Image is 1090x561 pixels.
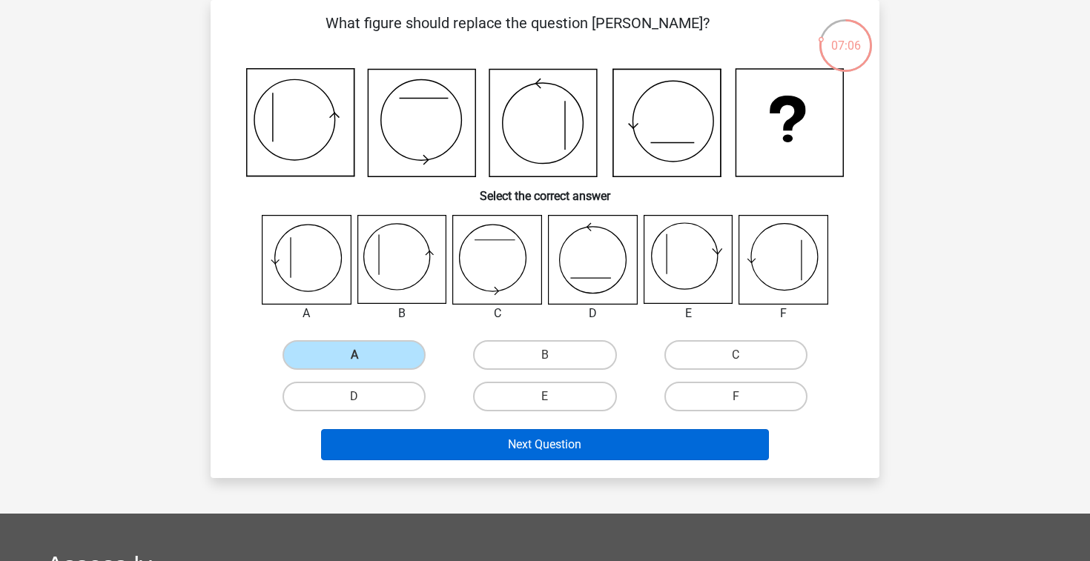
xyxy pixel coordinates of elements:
label: F [664,382,807,411]
h6: Select the correct answer [234,177,856,203]
div: C [441,305,553,322]
button: Next Question [321,429,770,460]
div: 07:06 [818,18,873,55]
div: E [632,305,744,322]
label: B [473,340,616,370]
p: What figure should replace the question [PERSON_NAME]? [234,12,800,56]
label: E [473,382,616,411]
label: C [664,340,807,370]
label: D [283,382,426,411]
div: A [251,305,363,322]
label: A [283,340,426,370]
div: F [727,305,839,322]
div: D [537,305,649,322]
div: B [346,305,458,322]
